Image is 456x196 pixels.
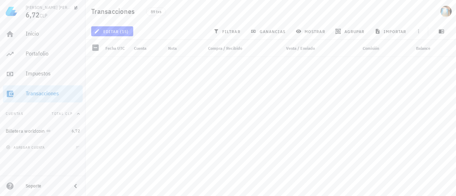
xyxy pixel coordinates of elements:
span: CLP [40,12,48,19]
button: CuentasTotal CLP [3,105,83,122]
button: mostrar [293,26,330,36]
div: Cuenta [131,40,165,57]
a: Portafolio [3,46,83,63]
span: agregar cuenta [7,145,45,150]
button: importar [372,26,411,36]
span: importar [376,28,406,34]
div: Fecha UTC [103,40,131,57]
div: Transacciones [26,90,80,97]
div: Portafolio [26,50,80,57]
span: 6,72 [72,128,80,133]
span: ganancias [252,28,285,34]
span: 89 txs [151,8,161,16]
div: [PERSON_NAME] [PERSON_NAME] [26,5,71,10]
span: Fecha UTC [105,46,125,51]
div: Soporte [26,183,66,189]
button: filtrar [211,26,245,36]
span: Compra / Recibido [208,46,242,51]
div: Balance [382,40,433,57]
a: Transacciones [3,85,83,102]
button: ganancias [248,26,290,36]
div: avatar [440,6,452,17]
span: Venta / Enviado [286,46,315,51]
a: Billetera worldcoin 6,72 [3,122,83,139]
div: Venta / Enviado [272,40,318,57]
div: Inicio [26,30,80,37]
div: Comisión [331,40,382,57]
button: agregar cuenta [4,144,48,151]
h1: Transacciones [91,6,138,17]
span: mostrar [297,28,325,34]
button: editar (15) [91,26,133,36]
div: Compra / Recibido [199,40,245,57]
span: Cuenta [134,46,146,51]
span: Balance [416,46,430,51]
div: Billetera worldcoin [6,128,45,134]
span: filtrar [215,28,240,34]
span: Nota [168,46,177,51]
span: editar (15) [95,28,129,34]
a: Inicio [3,26,83,43]
span: Comisión [363,46,379,51]
img: LedgiFi [6,6,17,17]
span: Total CLP [52,111,73,116]
span: agrupar [337,28,364,34]
div: Impuestos [26,70,80,77]
button: agrupar [332,26,369,36]
span: 6,72 [26,10,40,20]
a: Impuestos [3,65,83,83]
div: Nota [165,40,199,57]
